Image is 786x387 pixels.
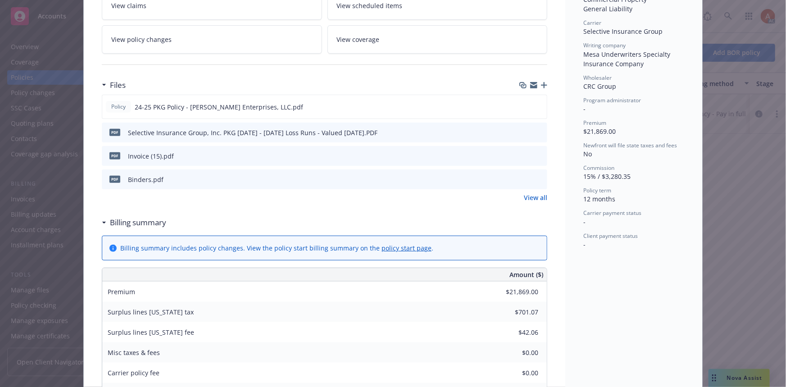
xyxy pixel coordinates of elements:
[111,35,172,44] span: View policy changes
[583,41,626,49] span: Writing company
[337,35,380,44] span: View coverage
[583,209,641,217] span: Carrier payment status
[102,25,322,54] a: View policy changes
[110,79,126,91] h3: Files
[583,96,641,104] span: Program administrator
[583,240,586,249] span: -
[128,128,377,137] div: Selective Insurance Group, Inc. PKG [DATE] - [DATE] Loss Runs - Valued [DATE].PDF
[109,176,120,182] span: pdf
[583,164,614,172] span: Commission
[120,243,433,253] div: Billing summary includes policy changes. View the policy start billing summary on the .
[485,366,544,380] input: 0.00
[108,287,135,296] span: Premium
[485,326,544,339] input: 0.00
[583,119,606,127] span: Premium
[583,19,601,27] span: Carrier
[535,102,543,112] button: preview file
[109,152,120,159] span: pdf
[108,308,194,316] span: Surplus lines [US_STATE] tax
[521,128,528,137] button: download file
[583,150,592,158] span: No
[583,187,611,194] span: Policy term
[108,348,160,357] span: Misc taxes & fees
[135,102,303,112] span: 24-25 PKG Policy - [PERSON_NAME] Enterprises, LLC.pdf
[583,218,586,226] span: -
[110,217,166,228] h3: Billing summary
[108,328,194,337] span: Surplus lines [US_STATE] fee
[583,172,631,181] span: 15% / $3,280.35
[109,129,120,136] span: PDF
[583,141,677,149] span: Newfront will file state taxes and fees
[337,1,403,10] span: View scheduled items
[485,285,544,299] input: 0.00
[128,151,174,161] div: Invoice (15).pdf
[583,195,615,203] span: 12 months
[108,369,159,377] span: Carrier policy fee
[536,128,544,137] button: preview file
[583,127,616,136] span: $21,869.00
[536,175,544,184] button: preview file
[485,346,544,360] input: 0.00
[521,102,528,112] button: download file
[521,151,528,161] button: download file
[583,4,684,14] div: General Liability
[382,244,432,252] a: policy start page
[128,175,164,184] div: Binders.pdf
[524,193,547,202] a: View all
[583,74,612,82] span: Wholesaler
[583,27,663,36] span: Selective Insurance Group
[109,103,127,111] span: Policy
[521,175,528,184] button: download file
[102,217,166,228] div: Billing summary
[102,79,126,91] div: Files
[583,50,672,68] span: Mesa Underwriters Specialty Insurance Company
[485,305,544,319] input: 0.00
[509,270,543,279] span: Amount ($)
[583,232,638,240] span: Client payment status
[327,25,548,54] a: View coverage
[111,1,146,10] span: View claims
[583,82,616,91] span: CRC Group
[536,151,544,161] button: preview file
[583,105,586,113] span: -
